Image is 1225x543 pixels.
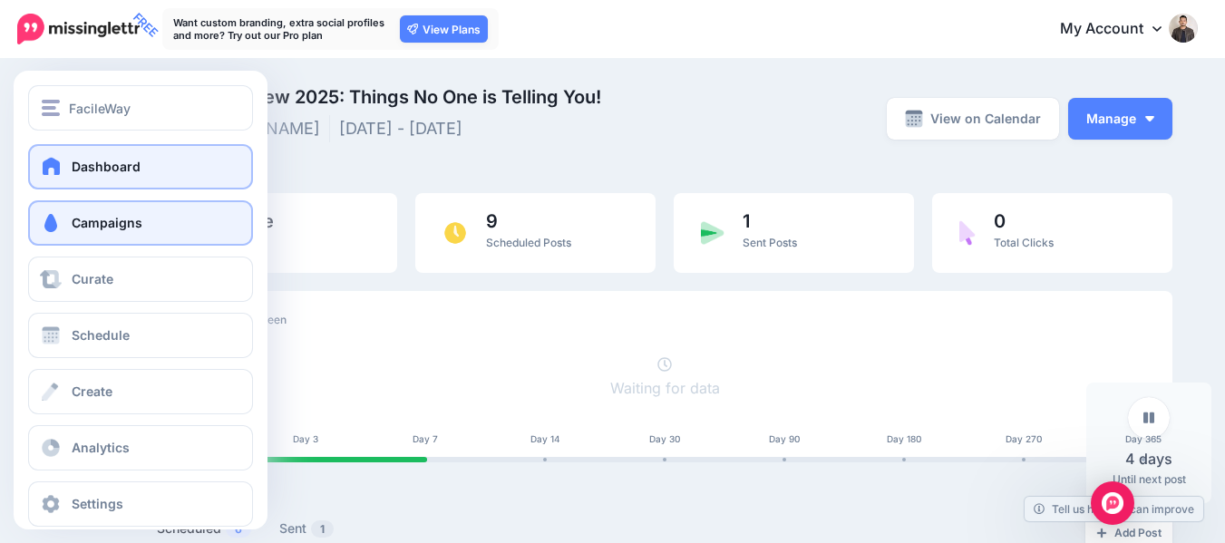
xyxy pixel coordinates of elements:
[28,313,253,358] a: Schedule
[157,88,825,106] span: Draftbit Review 2025: Things No One is Telling You!
[518,433,572,444] div: Day 14
[877,433,931,444] div: Day 180
[28,85,253,131] button: FacileWay
[28,200,253,246] a: Campaigns
[339,115,472,142] li: [DATE] - [DATE]
[1086,383,1211,503] div: Until next post
[28,369,253,414] a: Create
[398,433,452,444] div: Day 7
[173,16,391,42] p: Want custom branding, extra social profiles and more? Try out our Pro plan
[486,236,571,249] span: Scheduled Posts
[610,355,720,397] a: Waiting for data
[72,159,141,174] span: Dashboard
[72,496,123,511] span: Settings
[743,236,797,249] span: Sent Posts
[757,433,812,444] div: Day 90
[637,433,692,444] div: Day 30
[442,220,468,246] img: clock.png
[994,212,1054,230] span: 0
[1125,448,1172,470] span: 4 days
[279,518,335,539] a: Sent1
[28,425,253,470] a: Analytics
[997,433,1051,444] div: Day 270
[17,14,140,44] img: Missinglettr
[1068,98,1172,140] button: Manage
[959,220,976,246] img: pointer-purple.png
[311,520,334,538] span: 1
[278,433,333,444] div: Day 3
[1096,528,1107,538] img: plus-grey-dark.png
[42,100,60,116] img: menu.png
[28,257,253,302] a: Curate
[887,98,1059,140] a: View on Calendar
[28,144,253,189] a: Dashboard
[994,236,1054,249] span: Total Clicks
[72,327,130,343] span: Schedule
[1025,497,1203,521] a: Tell us how we can improve
[701,221,724,245] img: paper-plane-green.png
[486,212,571,230] span: 9
[69,98,131,119] span: FacileWay
[1116,433,1171,444] div: Day 365
[72,215,142,230] span: Campaigns
[1091,481,1134,525] div: Open Intercom Messenger
[28,481,253,527] a: Settings
[184,309,1145,331] div: 12 month evergreen
[743,212,797,230] span: 1
[905,110,923,128] img: calendar-grey-darker.png
[1042,7,1198,52] a: My Account
[127,6,164,44] span: FREE
[1145,116,1154,121] img: arrow-down-white.png
[17,9,140,49] a: FREE
[72,383,112,399] span: Create
[400,15,488,43] a: View Plans
[72,271,113,286] span: Curate
[72,440,130,455] span: Analytics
